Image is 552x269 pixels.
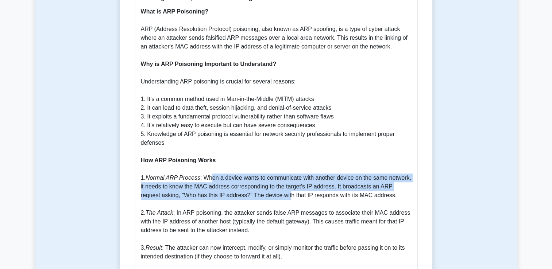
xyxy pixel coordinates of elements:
b: What is ARP Poisoning? [141,8,209,15]
i: The Attack [146,210,173,216]
i: Result [146,245,162,251]
b: How ARP Poisoning Works [141,157,216,163]
b: Why is ARP Poisoning Important to Understand? [141,61,277,67]
i: Normal ARP Process [146,175,200,181]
